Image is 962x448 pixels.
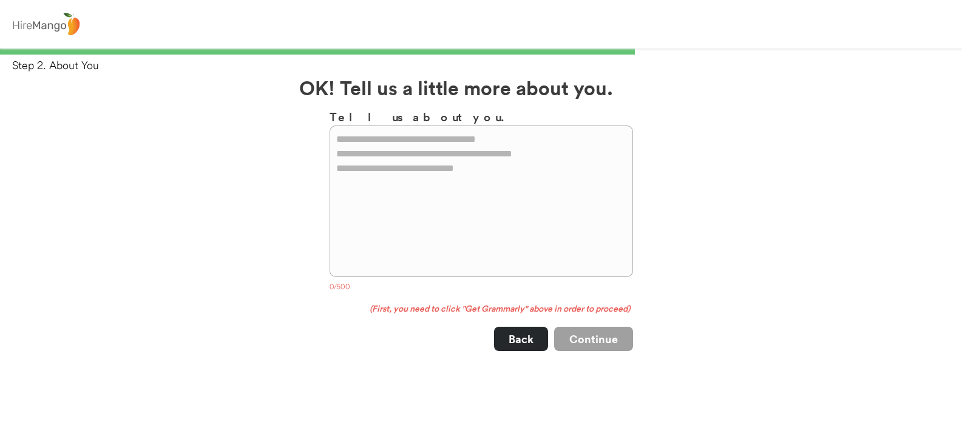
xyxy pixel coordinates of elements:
div: 66% [2,48,960,55]
button: Continue [554,327,633,351]
div: (First, you need to click "Get Grammarly" above in order to proceed) [330,303,633,315]
h2: OK! Tell us a little more about you. [299,73,663,102]
img: logo%20-%20hiremango%20gray.png [9,10,83,39]
button: Back [494,327,548,351]
h3: Tell us about you. [330,108,633,125]
div: 0/500 [330,282,633,294]
div: Step 2. About You [12,58,962,73]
